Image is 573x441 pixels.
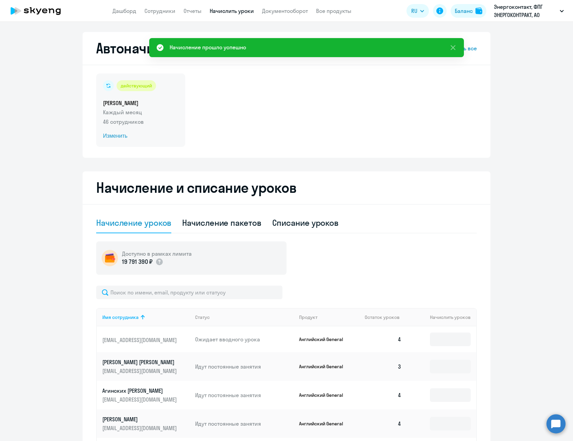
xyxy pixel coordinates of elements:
[102,387,178,394] p: Агинских [PERSON_NAME]
[411,7,417,15] span: RU
[96,286,282,299] input: Поиск по имени, email, продукту или статусу
[272,217,339,228] div: Списание уроков
[359,409,407,438] td: 4
[195,420,294,427] p: Идут постоянные занятия
[359,326,407,352] td: 4
[122,257,153,266] p: 19 791 390 ₽
[299,363,350,370] p: Английский General
[299,314,360,320] div: Продукт
[102,314,190,320] div: Имя сотрудника
[102,358,178,366] p: [PERSON_NAME] [PERSON_NAME]
[494,3,557,19] p: Энергоконтакт, ФПГ ЭНЕРГОКОНТРАКТ, АО
[195,336,294,343] p: Ожидает вводного урока
[102,314,139,320] div: Имя сотрудника
[96,180,477,196] h2: Начисление и списание уроков
[102,415,190,432] a: [PERSON_NAME][EMAIL_ADDRESS][DOMAIN_NAME]
[299,421,350,427] p: Английский General
[96,40,200,56] h2: Автоначисления
[475,7,482,14] img: balance
[103,99,178,107] h5: [PERSON_NAME]
[182,217,261,228] div: Начисление пакетов
[103,108,178,116] p: Каждый месяц
[262,7,308,14] a: Документооборот
[299,336,350,342] p: Английский General
[102,424,178,432] p: [EMAIL_ADDRESS][DOMAIN_NAME]
[195,363,294,370] p: Идут постоянные занятия
[195,314,210,320] div: Статус
[102,250,118,266] img: wallet-circle.png
[184,7,202,14] a: Отчеты
[102,387,190,403] a: Агинских [PERSON_NAME][EMAIL_ADDRESS][DOMAIN_NAME]
[103,132,178,140] span: Изменить
[359,381,407,409] td: 4
[96,217,171,228] div: Начисление уроков
[117,80,156,91] div: действующий
[102,415,178,423] p: [PERSON_NAME]
[122,250,192,257] h5: Доступно в рамках лимита
[103,118,178,126] p: 46 сотрудников
[195,391,294,399] p: Идут постоянные занятия
[102,336,178,344] p: [EMAIL_ADDRESS][DOMAIN_NAME]
[210,7,254,14] a: Начислить уроки
[455,7,473,15] div: Баланс
[170,43,246,51] div: Начисление прошло успешно
[359,352,407,381] td: 3
[102,335,190,344] a: [EMAIL_ADDRESS][DOMAIN_NAME]
[299,314,317,320] div: Продукт
[406,4,429,18] button: RU
[490,3,567,19] button: Энергоконтакт, ФПГ ЭНЕРГОКОНТРАКТ, АО
[102,367,178,375] p: [EMAIL_ADDRESS][DOMAIN_NAME]
[451,4,486,18] button: Балансbalance
[102,396,178,403] p: [EMAIL_ADDRESS][DOMAIN_NAME]
[407,308,476,326] th: Начислить уроков
[195,314,294,320] div: Статус
[144,7,175,14] a: Сотрудники
[112,7,136,14] a: Дашборд
[299,392,350,398] p: Английский General
[316,7,351,14] a: Все продукты
[365,314,400,320] span: Остаток уроков
[102,358,190,375] a: [PERSON_NAME] [PERSON_NAME][EMAIL_ADDRESS][DOMAIN_NAME]
[365,314,407,320] div: Остаток уроков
